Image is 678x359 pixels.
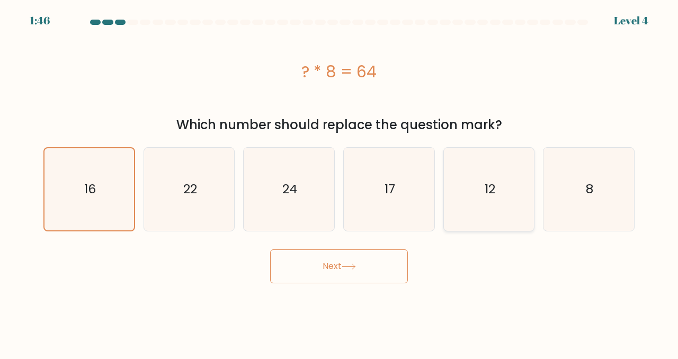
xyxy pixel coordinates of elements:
text: 12 [485,181,495,198]
div: ? * 8 = 64 [43,60,635,84]
button: Next [270,249,408,283]
div: Level 4 [614,13,648,29]
text: 8 [586,181,593,198]
div: Which number should replace the question mark? [50,115,628,134]
text: 24 [282,181,297,198]
text: 16 [84,181,96,198]
text: 22 [183,181,197,198]
text: 17 [385,181,395,198]
div: 1:46 [30,13,50,29]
